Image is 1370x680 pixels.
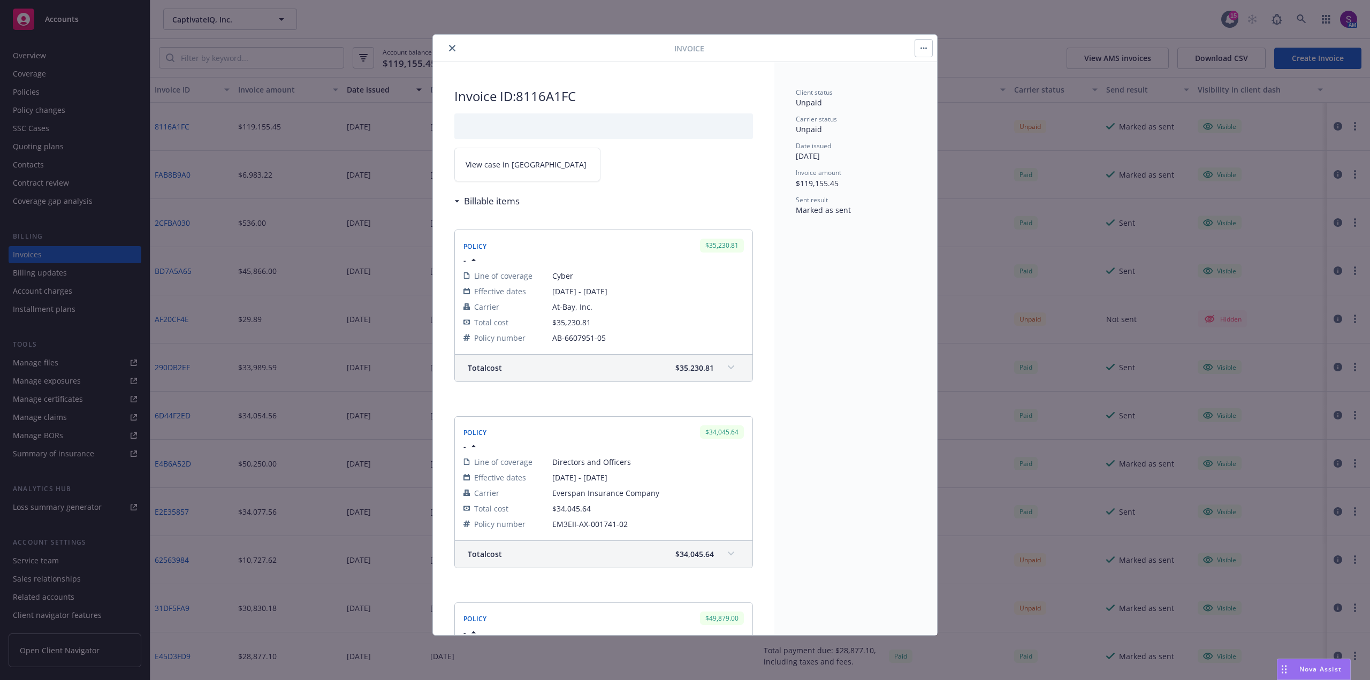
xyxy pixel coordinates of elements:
span: $34,045.64 [675,548,714,560]
span: Policy [463,614,487,623]
button: - [463,255,479,266]
span: Effective dates [474,286,526,297]
div: Billable items [454,194,520,208]
span: Client status [796,88,833,97]
span: Policy number [474,518,526,530]
button: close [446,42,459,55]
span: View case in [GEOGRAPHIC_DATA] [466,159,587,170]
span: Effective dates [474,472,526,483]
span: [DATE] - [DATE] [552,286,744,297]
span: Unpaid [796,124,822,134]
span: Total cost [474,503,508,514]
span: $119,155.45 [796,178,839,188]
span: Policy [463,242,487,251]
span: Total cost [474,317,508,328]
a: View case in [GEOGRAPHIC_DATA] [454,148,600,181]
span: Policy number [474,332,526,343]
span: Cyber [552,270,744,281]
span: Carrier status [796,114,837,124]
span: $34,045.64 [552,503,591,514]
div: Drag to move [1277,659,1291,679]
span: Unpaid [796,97,822,108]
span: Directors and Officers [552,456,744,468]
span: Carrier [474,487,499,499]
div: $34,045.64 [700,425,744,439]
span: $35,230.81 [675,362,714,373]
button: Nova Assist [1277,659,1351,680]
span: At-Bay, Inc. [552,301,744,312]
span: Invoice [674,43,704,54]
span: Total cost [468,362,502,373]
span: [DATE] [796,151,820,161]
div: Totalcost$35,230.81 [455,355,752,381]
span: Date issued [796,141,831,150]
span: Invoice amount [796,168,841,177]
button: - [463,441,479,452]
span: Policy [463,428,487,437]
span: Total cost [468,548,502,560]
span: Line of coverage [474,456,532,468]
span: - [463,627,466,638]
h3: Billable items [464,194,520,208]
button: - [463,627,479,638]
div: $35,230.81 [700,239,744,252]
span: Everspan Insurance Company [552,487,744,499]
span: AB-6607951-05 [552,332,744,343]
span: Line of coverage [474,270,532,281]
span: - [463,441,466,452]
div: Totalcost$34,045.64 [455,541,752,568]
span: Nova Assist [1299,664,1342,674]
span: - [463,255,466,266]
span: Marked as sent [796,205,851,215]
span: Carrier [474,301,499,312]
span: [DATE] - [DATE] [552,472,744,483]
span: $35,230.81 [552,317,591,327]
span: Sent result [796,195,828,204]
h2: Invoice ID: 8116A1FC [454,88,753,105]
span: EM3EII-AX-001741-02 [552,518,744,530]
div: $49,879.00 [700,612,744,625]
